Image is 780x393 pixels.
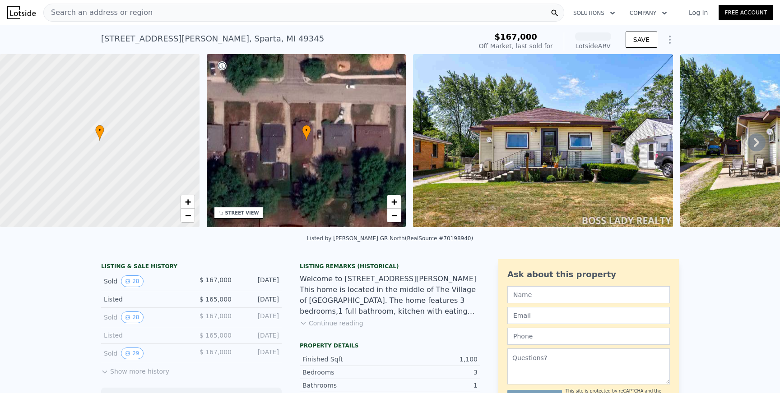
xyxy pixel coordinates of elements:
span: $ 165,000 [200,332,232,339]
span: $167,000 [494,32,537,41]
input: Email [507,307,670,324]
span: $ 167,000 [200,276,232,283]
div: [DATE] [239,295,279,304]
a: Zoom out [387,209,401,222]
div: [DATE] [239,331,279,340]
a: Zoom in [181,195,195,209]
a: Log In [678,8,719,17]
div: Lotside ARV [575,41,611,50]
span: − [391,210,397,221]
input: Phone [507,328,670,345]
div: 3 [390,368,478,377]
div: Bedrooms [302,368,390,377]
a: Free Account [719,5,773,20]
div: Property details [300,342,480,349]
div: Listed [104,295,184,304]
span: $ 165,000 [200,296,232,303]
div: [DATE] [239,275,279,287]
div: Listing Remarks (Historical) [300,263,480,270]
div: Listed [104,331,184,340]
span: $ 167,000 [200,312,232,320]
input: Name [507,286,670,303]
div: [STREET_ADDRESS][PERSON_NAME] , Sparta , MI 49345 [101,32,324,45]
button: Show more history [101,363,169,376]
button: View historical data [121,275,143,287]
div: 1,100 [390,355,478,364]
span: − [185,210,190,221]
span: + [185,196,190,207]
span: • [302,126,311,134]
a: Zoom out [181,209,195,222]
img: Lotside [7,6,36,19]
div: • [302,125,311,141]
div: STREET VIEW [225,210,259,216]
div: • [95,125,104,141]
div: Welcome to [STREET_ADDRESS][PERSON_NAME] This home is located in the middle of The Village of [GE... [300,274,480,317]
div: Listed by [PERSON_NAME] GR North (RealSource #70198940) [307,235,473,242]
div: [DATE] [239,311,279,323]
div: LISTING & SALE HISTORY [101,263,282,272]
span: $ 167,000 [200,348,232,356]
a: Zoom in [387,195,401,209]
button: Show Options [661,31,679,49]
div: Sold [104,311,184,323]
div: Sold [104,347,184,359]
button: Company [622,5,674,21]
button: View historical data [121,311,143,323]
img: Sale: 144298723 Parcel: 53947519 [413,54,673,227]
div: Bathrooms [302,381,390,390]
button: View historical data [121,347,143,359]
div: Sold [104,275,184,287]
button: Continue reading [300,319,363,328]
div: 1 [390,381,478,390]
div: [DATE] [239,347,279,359]
button: SAVE [626,32,657,48]
span: Search an address or region [44,7,153,18]
span: • [95,126,104,134]
button: Solutions [566,5,622,21]
div: Finished Sqft [302,355,390,364]
div: Off Market, last sold for [479,41,553,50]
span: + [391,196,397,207]
div: Ask about this property [507,268,670,281]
